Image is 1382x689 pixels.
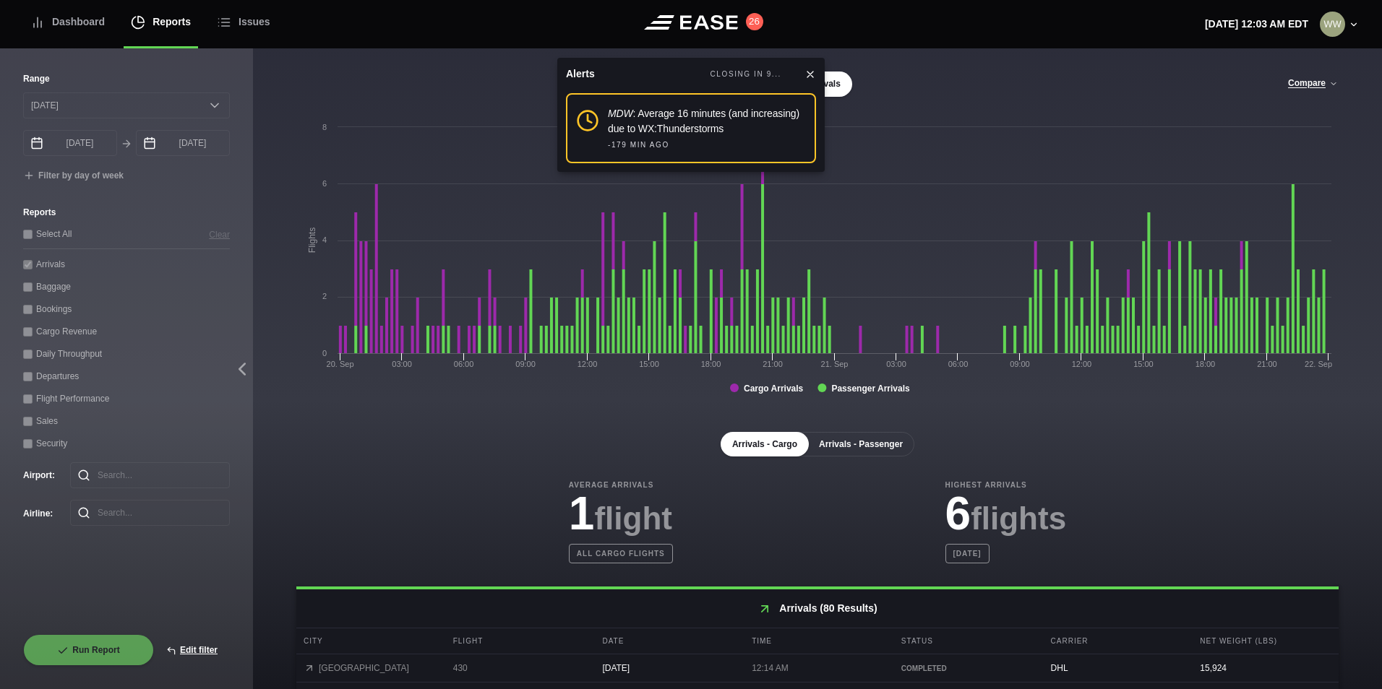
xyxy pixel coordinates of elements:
[1044,654,1190,682] div: DHL
[821,360,849,368] tspan: 21. Sep
[515,360,536,368] text: 09:00
[744,628,890,654] div: Time
[154,634,230,666] button: Edit filter
[701,360,721,368] text: 18:00
[1287,79,1339,89] button: Compare
[307,227,317,253] tspan: Flights
[744,383,804,394] tspan: Cargo Arrivals
[886,360,906,368] text: 03:00
[807,432,914,456] button: Arrivals - Passenger
[595,628,741,654] div: Date
[296,628,442,654] div: City
[746,13,763,30] button: 26
[23,170,124,182] button: Filter by day of week
[209,227,230,242] button: Clear
[569,480,673,490] b: Average Arrivals
[1072,360,1092,368] text: 12:00
[322,349,327,357] text: 0
[392,360,412,368] text: 03:00
[446,628,592,654] div: Flight
[23,469,47,482] label: Airport :
[1193,628,1339,654] div: Net Weight (LBS)
[894,628,1040,654] div: Status
[608,106,806,136] div: : Average 16 minutes (and increasing) due to WX:Thunderstorms
[945,480,1067,490] b: Highest Arrivals
[1196,360,1216,368] text: 18:00
[752,663,789,673] span: 12:14 AM
[1133,360,1154,368] text: 15:00
[721,432,809,456] button: Arrivals - Cargo
[569,544,673,563] b: All cargo flights
[595,654,741,682] div: [DATE]
[945,544,990,563] b: [DATE]
[322,235,327,244] text: 4
[327,360,354,368] tspan: 20. Sep
[454,360,474,368] text: 06:00
[136,130,230,156] input: mm/dd/yyyy
[322,123,327,131] text: 8
[70,500,230,526] input: Search...
[1257,360,1277,368] text: 21:00
[70,462,230,488] input: Search...
[1193,654,1339,682] div: 15,924
[23,206,230,219] label: Reports
[1320,12,1345,37] img: 44fab04170f095a2010eee22ca678195
[23,72,230,85] label: Range
[296,589,1339,628] h2: Arrivals (80 Results)
[608,108,633,119] em: MDW
[971,500,1066,536] span: flights
[322,292,327,300] text: 2
[23,130,117,156] input: mm/dd/yyyy
[639,360,659,368] text: 15:00
[319,662,409,675] span: [GEOGRAPHIC_DATA]
[578,360,598,368] text: 12:00
[322,179,327,188] text: 6
[763,360,783,368] text: 21:00
[1305,360,1332,368] tspan: 22. Sep
[453,663,468,673] span: 430
[1044,628,1190,654] div: Carrier
[1205,17,1308,32] p: [DATE] 12:03 AM EDT
[831,383,910,394] tspan: Passenger Arrivals
[594,500,672,536] span: flight
[23,507,47,520] label: Airline :
[901,663,1033,674] div: COMPLETED
[948,360,969,368] text: 06:00
[608,139,669,150] div: -179 MIN AGO
[566,66,595,82] div: Alerts
[711,69,781,80] div: CLOSING IN 9...
[945,490,1067,537] h3: 6
[569,490,673,537] h3: 1
[1010,360,1030,368] text: 09:00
